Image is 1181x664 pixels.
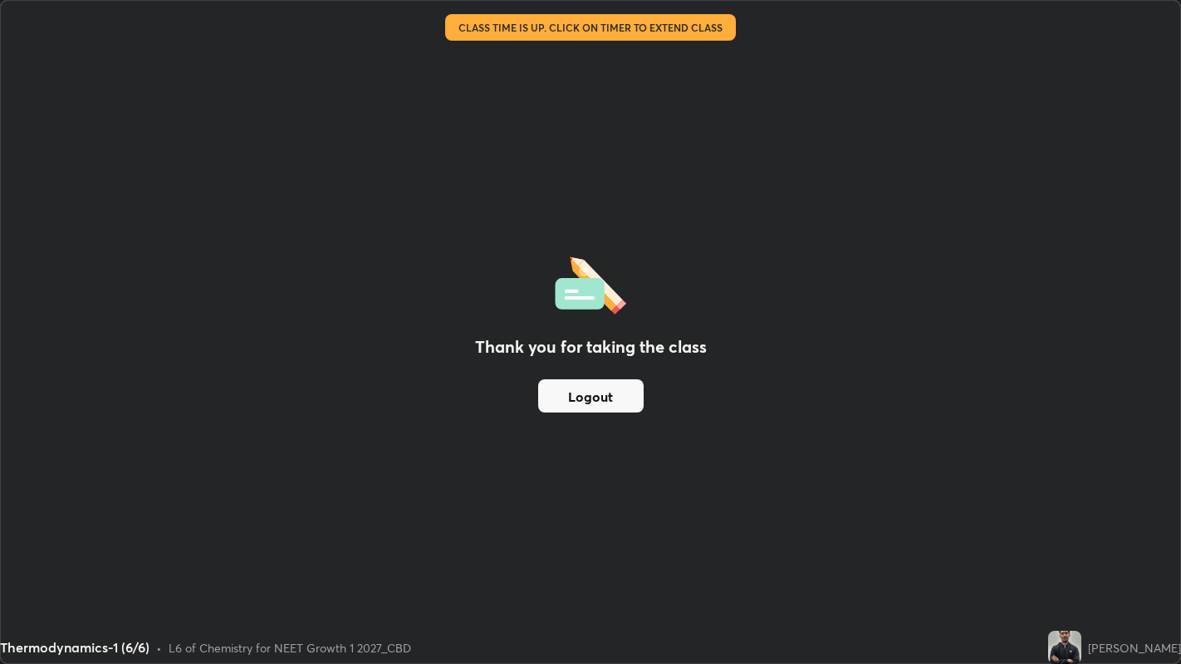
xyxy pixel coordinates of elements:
[156,639,162,657] div: •
[555,251,626,315] img: offlineFeedback.1438e8b3.svg
[475,334,707,359] h2: Thank you for taking the class
[1088,639,1181,657] div: [PERSON_NAME]
[1048,631,1081,664] img: 213def5e5dbf4e79a6b4beccebb68028.jpg
[538,379,644,413] button: Logout
[169,639,411,657] div: L6 of Chemistry for NEET Growth 1 2027_CBD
